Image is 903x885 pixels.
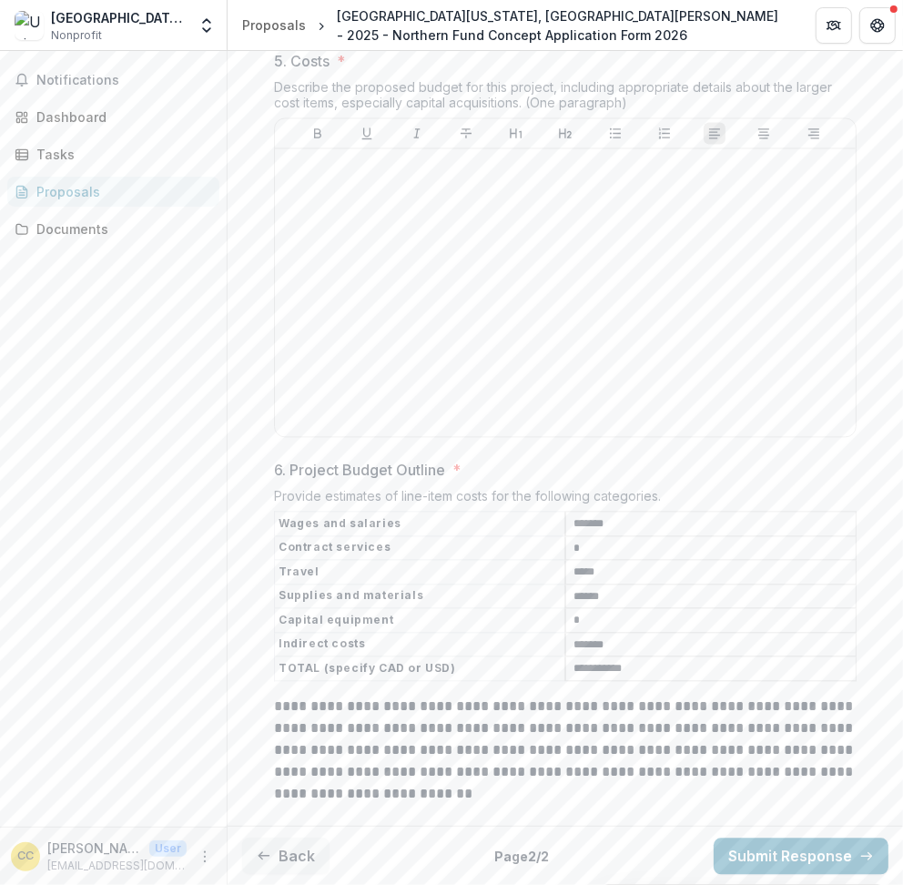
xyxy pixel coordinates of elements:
th: TOTAL (specify CAD or USD) [275,656,566,681]
p: User [149,840,187,857]
th: Wages and salaries [275,512,566,536]
div: [GEOGRAPHIC_DATA][US_STATE], [GEOGRAPHIC_DATA][PERSON_NAME] [51,8,187,27]
button: Heading 2 [554,122,576,144]
button: Submit Response [714,838,888,874]
p: 5. Costs [274,50,330,72]
button: Partners [816,7,852,44]
div: Proposals [36,182,205,201]
p: [EMAIL_ADDRESS][DOMAIN_NAME] [47,858,187,874]
button: Notifications [7,66,219,95]
div: Proposals [242,15,306,35]
div: Dashboard [36,107,205,127]
button: More [194,846,216,868]
div: Catherine Courtier [17,850,34,862]
a: Proposals [235,12,313,38]
img: University of California, Santa Cruz [15,11,44,40]
button: Align Right [803,122,825,144]
div: [GEOGRAPHIC_DATA][US_STATE], [GEOGRAPHIC_DATA][PERSON_NAME] - 2025 - Northern Fund Concept Applic... [337,6,786,45]
nav: breadcrumb [235,3,794,48]
button: Align Center [753,122,775,144]
a: Tasks [7,139,219,169]
th: Capital equipment [275,608,566,633]
button: Bold [307,122,329,144]
button: Open entity switcher [194,7,219,44]
button: Bullet List [604,122,626,144]
th: Indirect costs [275,632,566,656]
button: Back [242,838,330,874]
a: Proposals [7,177,219,207]
div: Provide estimates of line-item costs for the following categories. [274,488,857,511]
span: Nonprofit [51,27,102,44]
a: Documents [7,214,219,244]
div: Tasks [36,145,205,164]
a: Dashboard [7,102,219,132]
div: Documents [36,219,205,239]
p: Page 2 / 2 [494,847,549,866]
button: Strike [455,122,477,144]
th: Contract services [275,535,566,560]
th: Supplies and materials [275,584,566,608]
button: Underline [356,122,378,144]
button: Ordered List [654,122,675,144]
div: Describe the proposed budget for this project, including appropriate details about the larger cos... [274,79,857,117]
button: Italicize [406,122,428,144]
th: Travel [275,560,566,585]
button: Align Left [704,122,725,144]
span: Notifications [36,73,212,88]
p: [PERSON_NAME] [47,839,142,858]
p: 6. Project Budget Outline [274,459,445,481]
button: Get Help [859,7,896,44]
button: Heading 1 [505,122,527,144]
